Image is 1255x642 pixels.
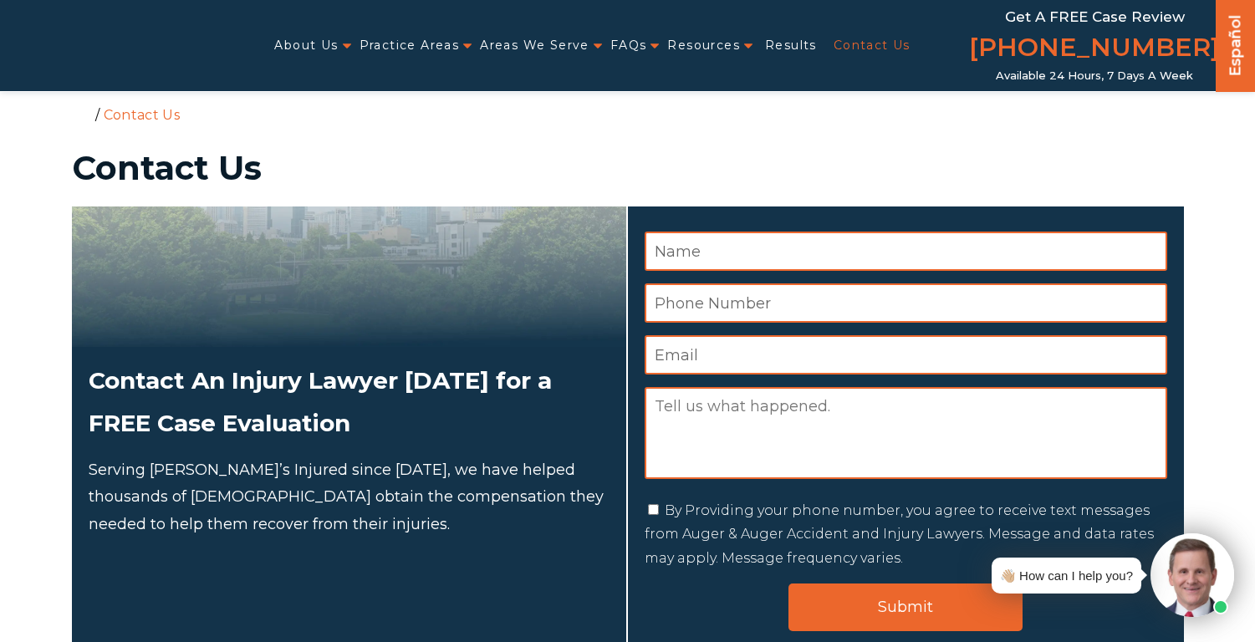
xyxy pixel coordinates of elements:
[1150,533,1234,617] img: Intaker widget Avatar
[765,28,817,63] a: Results
[360,28,460,63] a: Practice Areas
[480,28,589,63] a: Areas We Serve
[996,69,1193,83] span: Available 24 Hours, 7 Days a Week
[667,28,740,63] a: Resources
[834,28,911,63] a: Contact Us
[99,107,184,123] li: Contact Us
[610,28,647,63] a: FAQs
[969,29,1220,69] a: [PHONE_NUMBER]
[10,30,216,62] img: Auger & Auger Accident and Injury Lawyers Logo
[788,583,1023,631] input: Submit
[645,283,1167,323] input: Phone Number
[645,335,1167,374] input: Email
[274,28,338,63] a: About Us
[645,502,1154,567] label: By Providing your phone number, you agree to receive text messages from Auger & Auger Accident an...
[89,456,610,538] p: Serving [PERSON_NAME]’s Injured since [DATE], we have helped thousands of [DEMOGRAPHIC_DATA] obta...
[1005,8,1185,25] span: Get a FREE Case Review
[76,106,91,121] a: Home
[89,359,610,444] h2: Contact An Injury Lawyer [DATE] for a FREE Case Evaluation
[72,206,626,347] img: Attorneys
[645,232,1167,271] input: Name
[1000,564,1133,587] div: 👋🏼 How can I help you?
[72,151,1184,185] h1: Contact Us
